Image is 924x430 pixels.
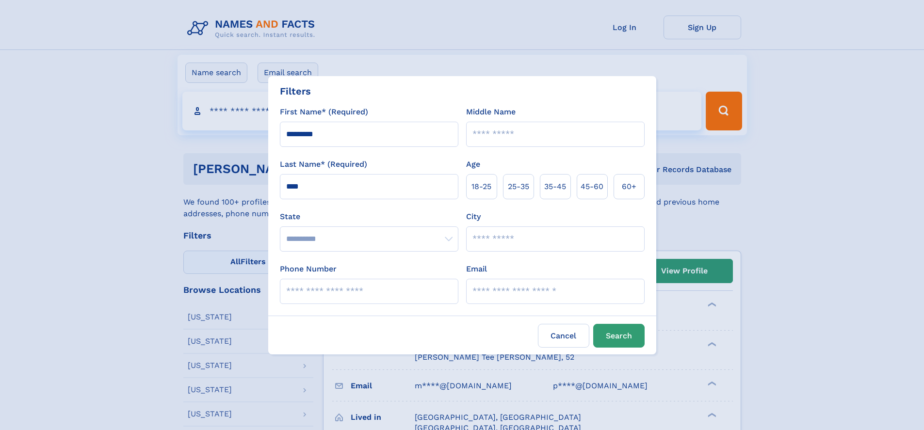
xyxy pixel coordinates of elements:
[622,181,636,192] span: 60+
[508,181,529,192] span: 25‑35
[538,324,589,348] label: Cancel
[581,181,603,192] span: 45‑60
[466,211,481,223] label: City
[466,106,516,118] label: Middle Name
[280,159,367,170] label: Last Name* (Required)
[466,159,480,170] label: Age
[466,263,487,275] label: Email
[544,181,566,192] span: 35‑45
[280,263,337,275] label: Phone Number
[280,211,458,223] label: State
[593,324,645,348] button: Search
[280,84,311,98] div: Filters
[280,106,368,118] label: First Name* (Required)
[471,181,491,192] span: 18‑25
